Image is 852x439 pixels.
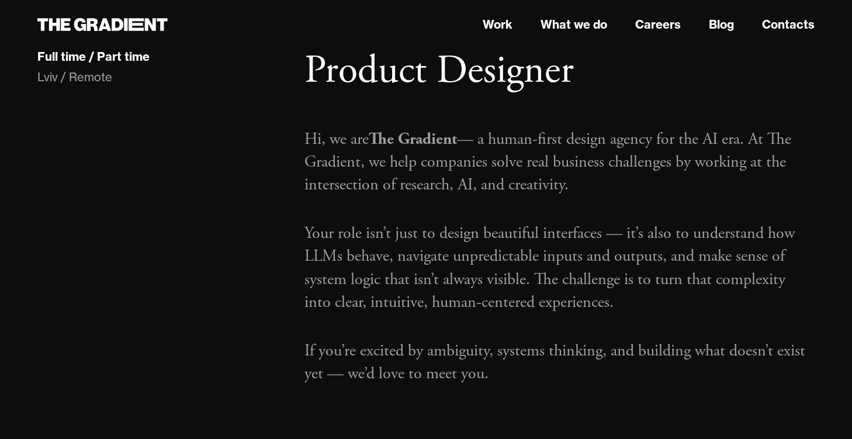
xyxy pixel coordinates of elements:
a: Careers [635,16,681,33]
strong: The Gradient [369,129,457,150]
p: Hi, we are — a human-first design agency for the AI era. At The Gradient, we help companies solve... [304,128,815,197]
p: Your role isn’t just to design beautiful interfaces — it’s also to understand how LLMs behave, na... [304,222,815,314]
p: If you’re excited by ambiguity, systems thinking, and building what doesn’t exist yet — we’d love... [304,340,815,385]
a: Blog [709,16,734,33]
div: Full time / Part time [37,49,150,64]
a: Work [483,16,512,33]
a: What we do [541,16,607,33]
h1: Product Designer [304,47,815,95]
div: Lviv / Remote [37,69,281,85]
a: Contacts [762,16,815,33]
